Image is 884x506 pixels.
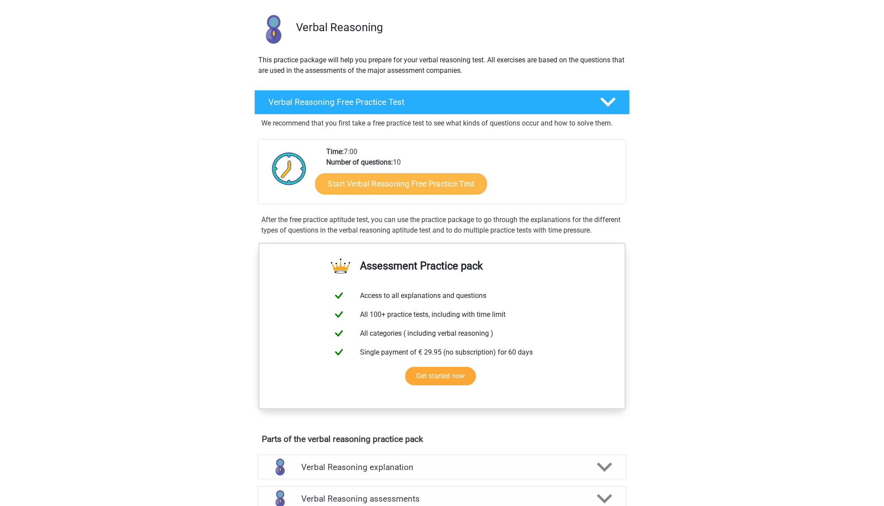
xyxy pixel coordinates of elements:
[301,494,583,504] h4: Verbal Reasoning assessments
[326,158,393,166] b: Number of questions:
[255,11,292,48] img: verbal reasoning
[315,173,487,194] a: Start Verbal Reasoning Free Practice Test
[296,21,623,34] h3: Verbal Reasoning
[320,147,625,204] div: 7:00 10
[258,215,626,236] div: After the free practice aptitude test, you can use the practice package to go through the explana...
[254,455,630,479] a: explanations Verbal Reasoning explanation
[326,147,344,156] b: Time:
[258,55,626,76] p: This practice package will help you prepare for your verbal reasoning test. All exercises are bas...
[268,97,586,107] h4: Verbal Reasoning Free Practice Test
[405,367,476,385] a: Get started now
[267,147,311,190] img: Clock
[301,462,583,472] h4: Verbal Reasoning explanation
[262,434,622,444] h4: Parts of the verbal reasoning practice pack
[261,118,623,129] p: We recommend that you first take a free practice test to see what kinds of questions occur and ho...
[269,456,291,478] img: verbal reasoning explanations
[251,90,633,115] a: Verbal Reasoning Free Practice Test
